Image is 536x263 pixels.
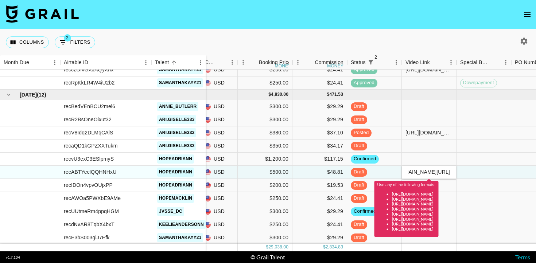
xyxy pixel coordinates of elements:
[292,100,347,113] div: $29.29
[157,233,203,242] a: samanthakayy21
[238,153,292,166] div: $1,200.00
[292,57,303,68] button: Menu
[157,168,194,177] a: hopeadriann
[366,57,376,67] button: Show filters
[351,142,367,149] span: draft
[351,79,377,86] span: approved
[238,140,292,153] div: $350.00
[205,55,217,70] div: Currency
[238,179,292,192] div: $200.00
[201,55,238,70] div: Currency
[227,57,238,68] button: Menu
[392,221,436,227] li: [URL][DOMAIN_NAME]
[292,126,347,140] div: $37.10
[461,79,497,86] span: Downpayment
[64,168,116,176] div: recABTYeclQQHNHxU
[392,216,436,221] li: [URL][DOMAIN_NAME]
[155,55,169,70] div: Talent
[292,205,347,218] div: $29.29
[376,57,386,67] button: Sort
[157,220,206,229] a: keelieandersonn
[366,57,376,67] div: 2 active filters
[6,36,49,48] button: Select columns
[351,103,367,110] span: draft
[292,231,347,244] div: $29.29
[157,207,184,216] a: jvsse_dc
[64,155,114,162] div: recvU3exC3ESlpmyS
[372,54,380,61] span: 2
[157,181,194,190] a: hopeadriann
[351,169,367,176] span: draft
[392,201,436,207] li: [URL][DOMAIN_NAME]
[238,76,292,90] div: $250.00
[500,57,511,68] button: Menu
[201,218,238,231] div: USD
[392,211,436,216] li: [URL][DOMAIN_NAME]
[157,141,196,150] a: ari.giselle333
[460,55,490,70] div: Special Booking Type
[64,208,119,215] div: recUUtmeRm4ppqHGM
[4,55,29,70] div: Month Due
[201,205,238,218] div: USD
[326,244,343,250] div: 2,834.83
[238,192,292,205] div: $250.00
[292,153,347,166] div: $117.15
[64,55,88,70] div: Airtable ID
[157,78,203,87] a: samanthakayy21
[292,218,347,231] div: $24.41
[268,244,288,250] div: 29,038.00
[29,58,39,68] button: Sort
[201,153,238,166] div: USD
[351,195,367,202] span: draft
[169,58,179,68] button: Sort
[64,129,113,136] div: recV8Idq2DLMqCAlS
[49,57,60,68] button: Menu
[292,63,347,76] div: $24.41
[6,255,20,260] div: v 1.7.104
[64,116,112,123] div: recR2BsOneOixut32
[405,55,430,70] div: Video Link
[430,57,440,67] button: Sort
[217,57,227,67] button: Sort
[391,57,402,68] button: Menu
[351,234,367,241] span: draft
[201,231,238,244] div: USD
[405,66,453,73] div: https://www.tiktok.com/@samanthakayy21/photo/7548130271061658894?is_from_webapp=1&sender_device=p...
[201,192,238,205] div: USD
[402,55,457,70] div: Video Link
[351,182,367,189] span: draft
[377,182,436,232] div: Use any of the following formats:
[157,102,198,111] a: annie_butlerr
[238,218,292,231] div: $250.00
[238,57,249,68] button: Menu
[392,196,436,201] li: [URL][DOMAIN_NAME]
[88,58,98,68] button: Sort
[446,57,457,68] button: Menu
[292,113,347,126] div: $29.29
[268,91,271,98] div: $
[250,254,285,261] div: © Grail Talent
[201,166,238,179] div: USD
[457,55,511,70] div: Special Booking Type
[351,55,366,70] div: Status
[292,179,347,192] div: $19.53
[292,76,347,90] div: $24.41
[292,140,347,153] div: $34.17
[195,57,206,68] button: Menu
[201,76,238,90] div: USD
[520,7,535,22] button: open drawer
[55,36,95,48] button: Show filters
[271,91,288,98] div: 4,830.00
[157,65,203,74] a: samanthakayy21
[392,191,436,196] li: [URL][DOMAIN_NAME]
[315,55,343,70] div: Commission
[351,208,379,215] span: confirmed
[351,66,377,73] span: approved
[238,166,292,179] div: $500.00
[351,221,367,228] span: draft
[201,113,238,126] div: USD
[64,181,113,189] div: recIDOn4vpvOUjxPP
[64,66,113,73] div: recczOIvGXJAQyXhx
[140,57,151,68] button: Menu
[304,57,315,67] button: Sort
